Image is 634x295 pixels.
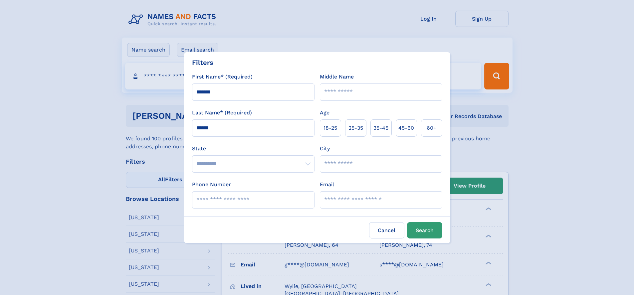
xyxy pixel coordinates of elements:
label: State [192,145,315,153]
span: 60+ [427,124,437,132]
span: 35‑45 [373,124,388,132]
label: Phone Number [192,181,231,189]
label: First Name* (Required) [192,73,253,81]
span: 25‑35 [348,124,363,132]
label: Cancel [369,222,404,238]
label: Middle Name [320,73,354,81]
span: 18‑25 [323,124,337,132]
span: 45‑60 [398,124,414,132]
button: Search [407,222,442,238]
label: Age [320,109,329,117]
label: Last Name* (Required) [192,109,252,117]
div: Filters [192,58,213,68]
label: Email [320,181,334,189]
label: City [320,145,330,153]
